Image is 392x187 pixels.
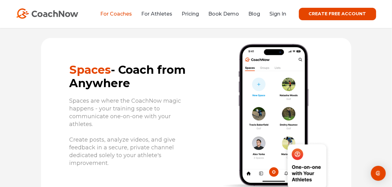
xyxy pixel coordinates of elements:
div: Open Intercom Messenger [371,166,386,181]
a: Book Demo [209,11,239,17]
span: Spaсes [70,63,111,77]
a: For Athletes [142,11,173,17]
a: Sign In [270,11,286,17]
a: Blog [249,11,260,17]
img: CoachNow Logo [16,8,78,19]
p: Spaces are where the CoachNow magic happens - your training space to communicate one-on-one with ... [70,97,193,167]
a: Pricing [182,11,199,17]
a: CREATE FREE ACCOUNT [299,8,376,20]
a: For Coaches [101,11,132,17]
h2: - Coach from Anywhere [70,63,193,90]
